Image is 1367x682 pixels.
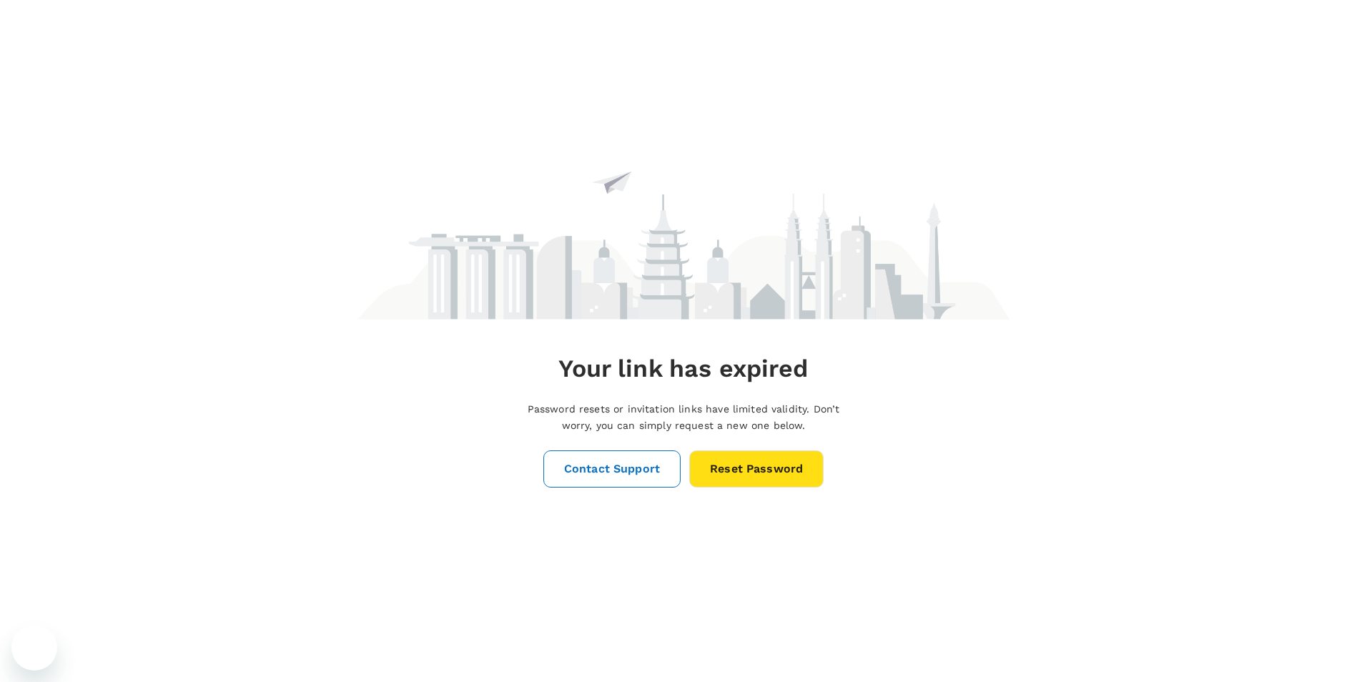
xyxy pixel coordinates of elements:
[689,450,824,488] a: Reset Password
[558,354,808,384] h4: Your link has expired
[357,108,1010,320] img: maintenance
[543,450,681,488] a: Contact Support
[528,401,840,433] p: Password resets or invitation links have limited validity. Don’t worry, you can simply request a ...
[11,625,57,671] iframe: Button to launch messaging window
